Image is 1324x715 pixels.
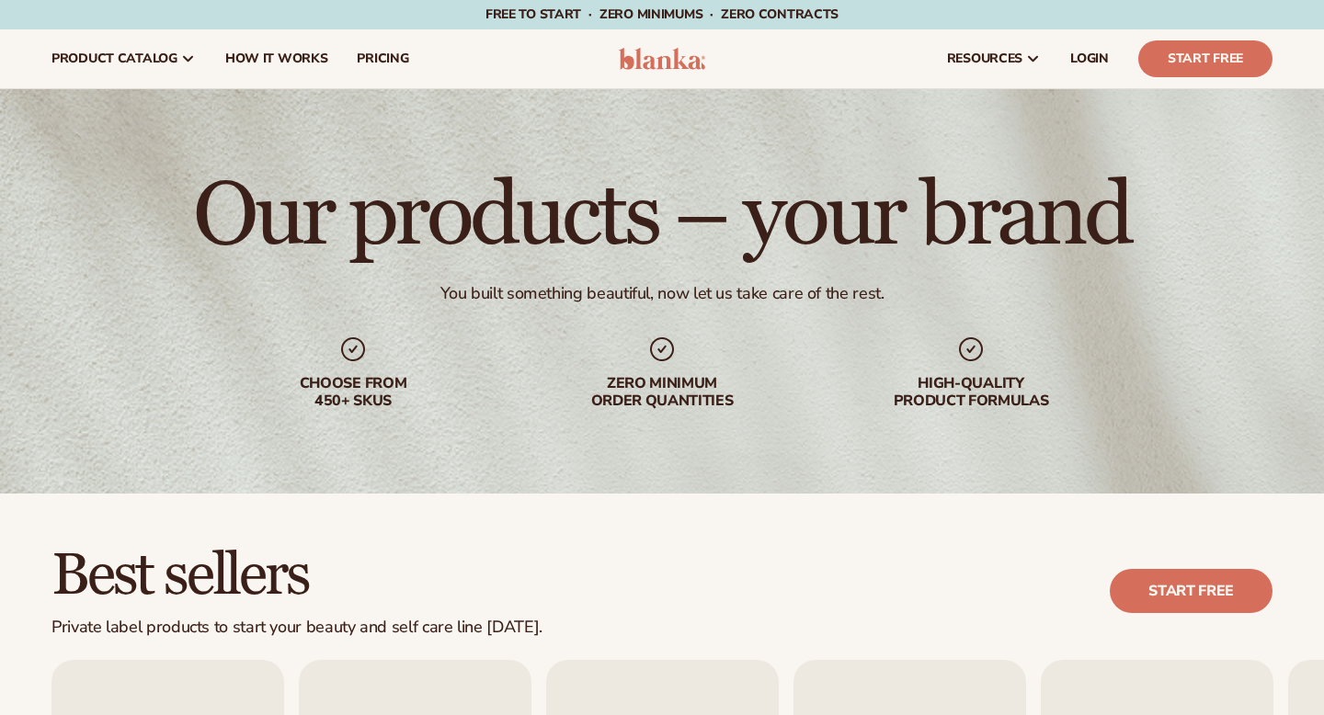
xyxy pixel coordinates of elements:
div: Zero minimum order quantities [544,375,780,410]
span: How It Works [225,51,328,66]
span: resources [947,51,1022,66]
a: pricing [342,29,423,88]
div: You built something beautiful, now let us take care of the rest. [440,283,885,304]
a: Start Free [1138,40,1273,77]
h2: Best sellers [51,545,542,607]
div: Choose from 450+ Skus [235,375,471,410]
a: product catalog [37,29,211,88]
a: LOGIN [1056,29,1124,88]
span: pricing [357,51,408,66]
h1: Our products – your brand [193,173,1130,261]
a: Start free [1110,569,1273,613]
span: Free to start · ZERO minimums · ZERO contracts [485,6,839,23]
span: LOGIN [1070,51,1109,66]
a: How It Works [211,29,343,88]
span: product catalog [51,51,177,66]
div: High-quality product formulas [853,375,1089,410]
img: logo [619,48,706,70]
a: resources [932,29,1056,88]
div: Private label products to start your beauty and self care line [DATE]. [51,618,542,638]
